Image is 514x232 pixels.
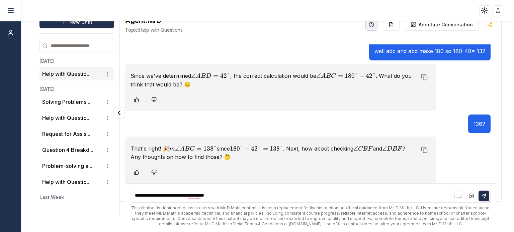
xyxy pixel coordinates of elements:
[103,130,111,138] button: Conversation options
[42,114,91,122] button: Help with Questio...
[365,19,377,31] button: Help Videos
[175,145,180,152] span: ∠
[185,146,194,152] span: BC
[42,70,91,78] button: Help with Questio...
[131,145,417,161] p: That's right! 🎉 since . Next, how about checking and ? Any thoughts on how to find those? 🤔
[359,72,364,79] span: −
[251,145,261,152] span: 42°
[169,146,175,152] span: m
[103,70,111,78] button: Conversation options
[131,72,417,88] p: Since we've determined , the correct calculation would be . What do you think that would be? 😊
[405,19,479,31] button: Annotate Conversation
[316,72,321,79] span: ∠
[383,19,400,31] button: Re-Fill Questions
[42,130,90,138] button: Request for Assis...
[419,21,473,28] p: Annotate Conversation
[131,205,491,227] div: This chatbot is designed to assist users with Mr. D Math content. It is not a replacement for liv...
[103,114,111,122] button: Conversation options
[196,145,201,152] span: =
[374,47,485,55] p: well abc and abd make 180 so 180-48= 132
[366,72,376,79] span: 42°
[113,107,125,119] button: Collapse panel
[103,146,111,154] button: Conversation options
[270,145,283,152] span: 138°
[245,145,250,152] span: −
[196,73,201,79] span: A
[39,58,114,64] h3: [DATE]
[42,98,92,106] button: Solving Problems ...
[493,6,503,15] img: placeholder-user.jpg
[191,72,196,79] span: ∠
[230,145,243,152] span: 180°
[42,178,91,186] button: Help with Questio...
[321,73,326,79] span: A
[39,86,114,92] h3: [DATE]
[203,145,217,152] span: 138°
[180,146,185,152] span: A
[353,145,358,152] span: ∠
[103,178,111,186] button: Conversation options
[392,146,401,152] span: BF
[345,72,358,79] span: 180°
[382,145,387,152] span: ∠
[358,146,372,152] span: CBF
[213,72,218,79] span: =
[474,120,485,128] p: 136?
[206,73,211,79] span: D
[39,194,114,201] h3: Last Week
[131,189,491,203] textarea: To enrich screen reader interactions, please activate Accessibility in Grammarly extension settings
[326,73,336,79] span: BC
[103,162,111,170] button: Conversation options
[103,98,111,106] button: Conversation options
[220,72,230,79] span: 42°
[338,72,343,79] span: =
[263,145,268,152] span: =
[42,162,92,170] button: Problem-solving a...
[201,73,206,79] span: B
[125,27,183,33] span: Help with Questions
[387,146,392,152] span: D
[39,16,114,28] button: New Chat
[42,146,93,154] button: Question 4 Breakd...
